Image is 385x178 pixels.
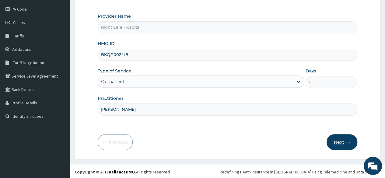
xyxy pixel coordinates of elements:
div: Minimize live chat window [100,3,114,18]
textarea: Type your message and hit 'Enter' [3,116,116,137]
a: RelianceHMO [109,169,135,175]
label: Practitioner [98,95,124,101]
strong: Copyright © 2017 . [75,169,136,175]
input: Enter Name [98,103,357,115]
span: Tariff Negotiation [13,60,44,65]
span: We're online! [35,51,84,113]
div: Chat with us now [32,34,102,42]
div: Redefining Heath Insurance in [GEOGRAPHIC_DATA] using Telemedicine and Data Science! [219,169,380,175]
span: Claims [13,20,25,25]
input: Enter HMO ID [98,49,357,61]
label: HMO ID [98,40,115,47]
img: d_794563401_company_1708531726252_794563401 [11,30,25,46]
button: Next [327,134,357,150]
div: Outpatient [101,79,124,85]
button: Previous [98,134,133,150]
label: Provider Name [98,13,131,19]
label: Type of Service [98,68,131,74]
span: Tariffs [13,33,24,39]
label: Days [306,68,316,74]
